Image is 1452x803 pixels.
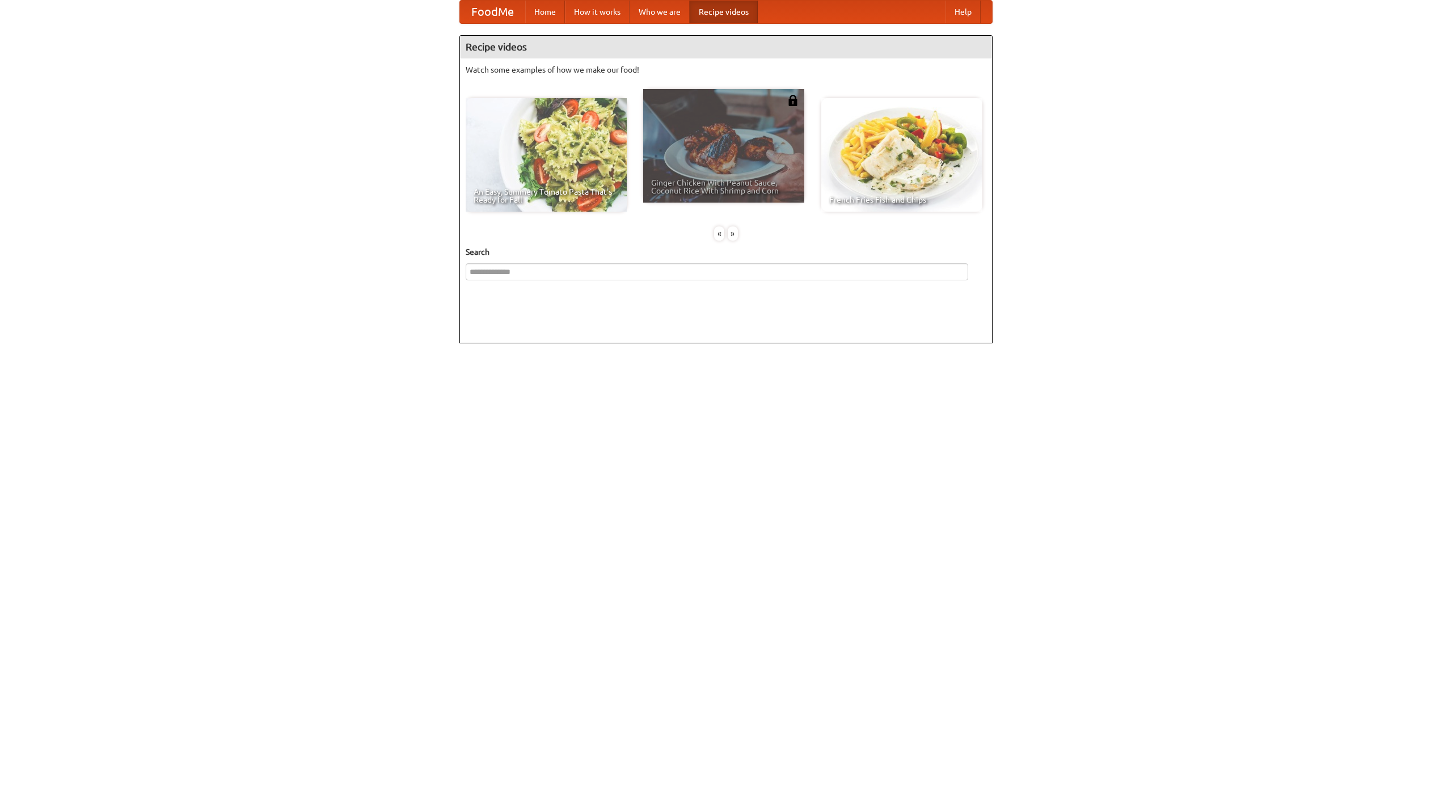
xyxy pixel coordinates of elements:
[525,1,565,23] a: Home
[460,1,525,23] a: FoodMe
[946,1,981,23] a: Help
[829,196,974,204] span: French Fries Fish and Chips
[787,95,799,106] img: 483408.png
[714,226,724,241] div: «
[474,188,619,204] span: An Easy, Summery Tomato Pasta That's Ready for Fall
[728,226,738,241] div: »
[466,64,986,75] p: Watch some examples of how we make our food!
[466,246,986,258] h5: Search
[460,36,992,58] h4: Recipe videos
[466,98,627,212] a: An Easy, Summery Tomato Pasta That's Ready for Fall
[630,1,690,23] a: Who we are
[565,1,630,23] a: How it works
[821,98,982,212] a: French Fries Fish and Chips
[690,1,758,23] a: Recipe videos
